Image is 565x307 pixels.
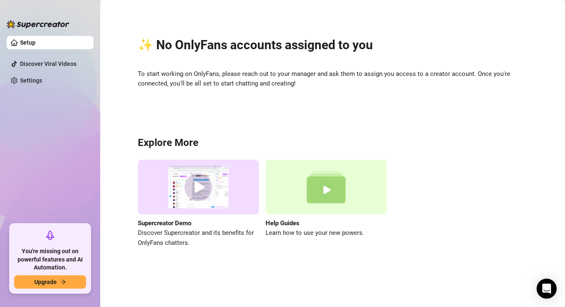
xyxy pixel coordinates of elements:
span: You're missing out on powerful features and AI Automation. [14,247,86,272]
span: rocket [45,230,55,240]
div: Open Intercom Messenger [537,279,557,299]
a: Supercreator DemoDiscover Supercreator and its benefits for OnlyFans chatters. [138,160,259,248]
a: Setup [20,39,35,46]
button: Upgradearrow-right [14,275,86,289]
h3: Explore More [138,136,527,150]
span: Discover Supercreator and its benefits for OnlyFans chatters. [138,228,259,248]
a: Discover Viral Videos [20,60,76,67]
span: To start working on OnlyFans, please reach out to your manager and ask them to assign you access ... [138,69,527,89]
span: arrow-right [60,279,66,285]
a: Settings [20,77,42,84]
span: Upgrade [34,279,57,285]
img: supercreator demo [138,160,259,214]
strong: Help Guides [266,219,299,227]
strong: Supercreator Demo [138,219,191,227]
span: Learn how to use your new powers. [266,228,387,238]
img: logo-BBDzfeDw.svg [7,20,69,28]
a: Help GuidesLearn how to use your new powers. [266,160,387,248]
h2: ✨ No OnlyFans accounts assigned to you [138,37,527,53]
img: help guides [266,160,387,214]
